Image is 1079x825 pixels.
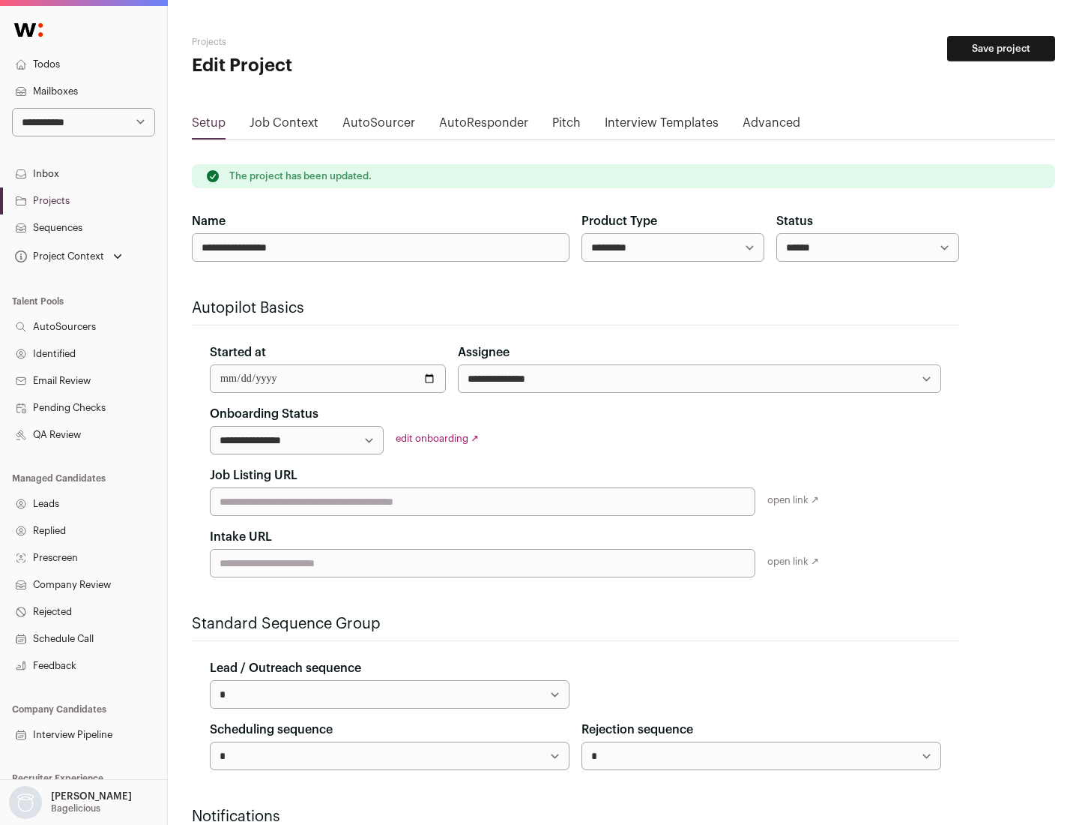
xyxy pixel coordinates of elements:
h2: Autopilot Basics [192,298,959,319]
a: Advanced [743,114,800,138]
a: AutoResponder [439,114,528,138]
p: [PERSON_NAME] [51,790,132,802]
label: Name [192,212,226,230]
a: Pitch [552,114,581,138]
img: nopic.png [9,786,42,819]
button: Save project [947,36,1055,61]
label: Started at [210,343,266,361]
h1: Edit Project [192,54,480,78]
label: Scheduling sequence [210,721,333,739]
a: edit onboarding ↗ [396,433,479,443]
h2: Standard Sequence Group [192,613,959,634]
p: Bagelicious [51,802,100,814]
div: Project Context [12,250,104,262]
a: Interview Templates [605,114,719,138]
h2: Projects [192,36,480,48]
label: Status [776,212,813,230]
label: Assignee [458,343,510,361]
a: Setup [192,114,226,138]
label: Product Type [581,212,657,230]
p: The project has been updated. [229,170,372,182]
a: Job Context [250,114,318,138]
label: Rejection sequence [581,721,693,739]
button: Open dropdown [12,246,125,267]
label: Job Listing URL [210,466,297,484]
button: Open dropdown [6,786,135,819]
img: Wellfound [6,15,51,45]
label: Intake URL [210,528,272,546]
label: Onboarding Status [210,405,318,423]
a: AutoSourcer [342,114,415,138]
label: Lead / Outreach sequence [210,659,361,677]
